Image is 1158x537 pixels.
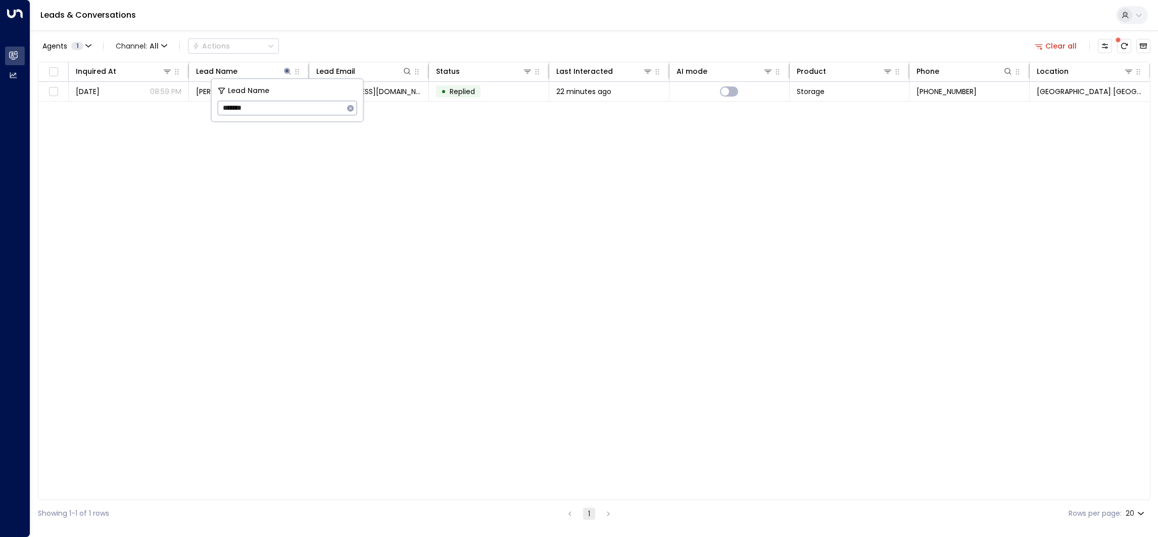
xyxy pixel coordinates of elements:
span: Lead Name [228,85,269,97]
span: Toggle select all [47,66,60,78]
div: Inquired At [76,65,172,77]
span: Agents [42,42,67,50]
span: Toggle select row [47,85,60,98]
span: Replied [450,86,475,97]
span: Channel: [112,39,171,53]
span: 22 minutes ago [556,86,611,97]
div: AI mode [677,65,773,77]
nav: pagination navigation [563,507,615,520]
div: • [441,83,446,100]
div: 20 [1126,506,1146,521]
div: Actions [192,41,230,51]
div: Lead Email [316,65,413,77]
div: Inquired At [76,65,116,77]
button: Actions [188,38,279,54]
button: page 1 [583,508,595,520]
div: Showing 1-1 of 1 rows [38,508,109,519]
button: Channel:All [112,39,171,53]
button: Customize [1098,39,1112,53]
div: Lead Name [196,65,293,77]
button: Agents1 [38,39,95,53]
div: Phone [916,65,1013,77]
div: Button group with a nested menu [188,38,279,54]
button: Archived Leads [1136,39,1150,53]
span: laureneffie@icloud.com [316,86,422,97]
div: Location [1037,65,1134,77]
span: Storage [797,86,825,97]
a: Leads & Conversations [40,9,136,21]
div: Location [1037,65,1069,77]
div: Status [436,65,533,77]
span: 1 [71,42,83,50]
div: Phone [916,65,939,77]
span: Space Station Shrewsbury [1037,86,1143,97]
p: 08:59 PM [150,86,181,97]
span: Yesterday [76,86,100,97]
span: +447751573483 [916,86,977,97]
div: Lead Name [196,65,237,77]
div: Last Interacted [556,65,613,77]
div: AI mode [677,65,707,77]
div: Lead Email [316,65,355,77]
div: Status [436,65,460,77]
span: Lauren Graham [196,86,252,97]
label: Rows per page: [1069,508,1122,519]
div: Last Interacted [556,65,653,77]
span: There are new threads available. Refresh the grid to view the latest updates. [1117,39,1131,53]
div: Product [797,65,826,77]
button: Clear all [1031,39,1081,53]
span: All [150,42,159,50]
div: Product [797,65,893,77]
